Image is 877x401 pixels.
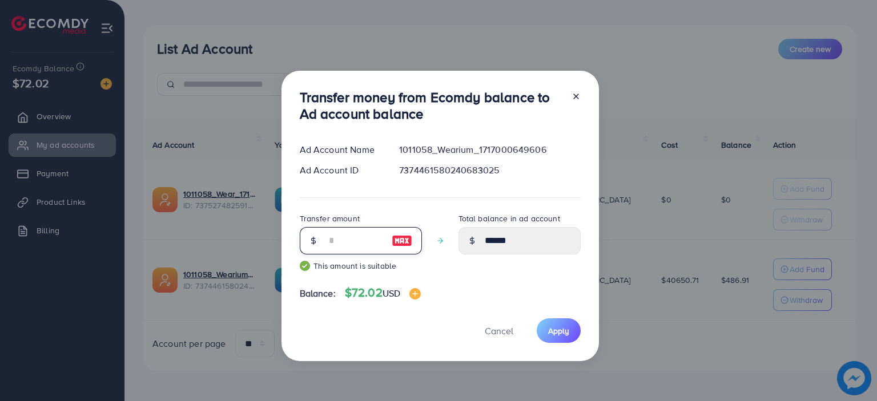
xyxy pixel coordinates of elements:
img: image [409,288,421,299]
span: Apply [548,325,569,337]
div: Domain: [DOMAIN_NAME] [30,30,126,39]
button: Cancel [470,318,528,343]
div: Domain Overview [43,67,102,75]
label: Transfer amount [300,213,360,224]
img: logo_orange.svg [18,18,27,27]
div: Keywords by Traffic [126,67,192,75]
button: Apply [537,318,581,343]
img: image [392,234,412,248]
small: This amount is suitable [300,260,422,272]
div: Ad Account Name [291,143,391,156]
div: 1011058_Wearium_1717000649606 [390,143,589,156]
h3: Transfer money from Ecomdy balance to Ad account balance [300,89,562,122]
div: Ad Account ID [291,164,391,177]
span: Cancel [485,325,513,337]
h4: $72.02 [345,286,421,300]
label: Total balance in ad account [458,213,560,224]
div: v 4.0.25 [32,18,56,27]
span: Balance: [300,287,336,300]
img: guide [300,261,310,271]
img: tab_keywords_by_traffic_grey.svg [114,66,123,75]
div: 7374461580240683025 [390,164,589,177]
img: website_grey.svg [18,30,27,39]
img: tab_domain_overview_orange.svg [31,66,40,75]
span: USD [383,287,400,299]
